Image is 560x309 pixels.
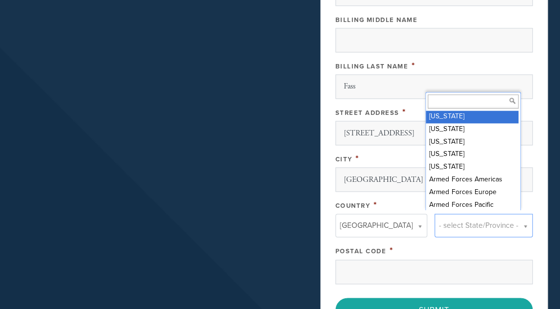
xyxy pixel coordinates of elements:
[426,148,519,161] div: [US_STATE]
[426,186,519,199] div: Armed Forces Europe
[426,123,519,136] div: [US_STATE]
[426,199,519,212] div: Armed Forces Pacific
[426,174,519,186] div: Armed Forces Americas
[426,110,519,123] div: [US_STATE]
[426,136,519,149] div: [US_STATE]
[426,161,519,174] div: [US_STATE]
